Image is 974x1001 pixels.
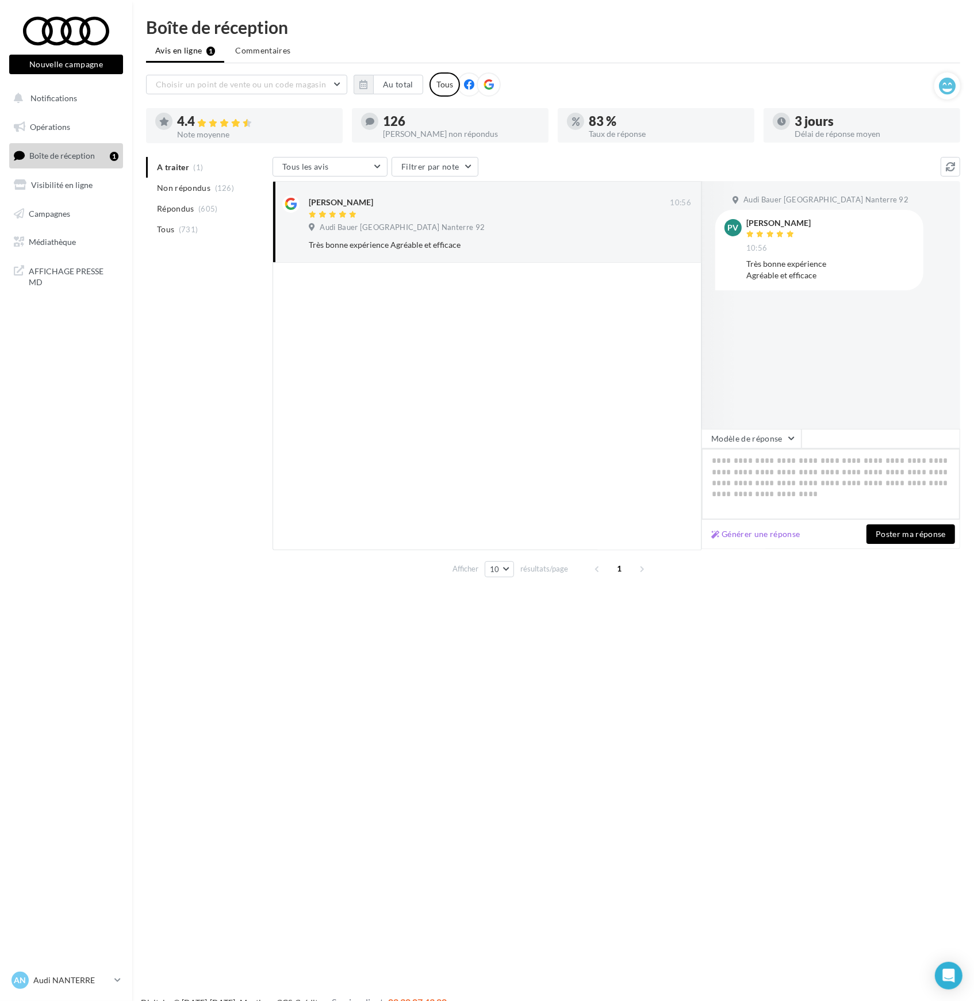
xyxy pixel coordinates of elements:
[198,204,218,213] span: (605)
[30,122,70,132] span: Opérations
[701,429,802,448] button: Modèle de réponse
[33,975,110,986] p: Audi NANTERRE
[177,131,333,139] div: Note moyenne
[309,197,373,208] div: [PERSON_NAME]
[7,173,125,197] a: Visibilité en ligne
[354,75,423,94] button: Au total
[29,237,76,247] span: Médiathèque
[29,263,118,288] span: AFFICHAGE PRESSE MD
[383,130,539,138] div: [PERSON_NAME] non répondus
[157,224,174,235] span: Tous
[392,157,478,177] button: Filtrer par note
[430,72,460,97] div: Tous
[29,208,70,218] span: Campagnes
[7,143,125,168] a: Boîte de réception1
[156,79,326,89] span: Choisir un point de vente ou un code magasin
[746,258,914,281] div: Très bonne expérience Agréable et efficace
[273,157,388,177] button: Tous les avis
[611,559,629,578] span: 1
[14,975,26,986] span: AN
[179,225,198,234] span: (731)
[490,565,500,574] span: 10
[157,182,210,194] span: Non répondus
[7,259,125,293] a: AFFICHAGE PRESSE MD
[453,563,478,574] span: Afficher
[146,75,347,94] button: Choisir un point de vente ou un code magasin
[215,183,235,193] span: (126)
[746,219,811,227] div: [PERSON_NAME]
[795,130,951,138] div: Délai de réponse moyen
[866,524,955,544] button: Poster ma réponse
[30,93,77,103] span: Notifications
[29,151,95,160] span: Boîte de réception
[728,222,739,233] span: pv
[589,115,745,128] div: 83 %
[9,55,123,74] button: Nouvelle campagne
[7,202,125,226] a: Campagnes
[7,86,121,110] button: Notifications
[707,527,805,541] button: Générer une réponse
[746,243,768,254] span: 10:56
[309,239,616,251] div: Très bonne expérience Agréable et efficace
[320,223,485,233] span: Audi Bauer [GEOGRAPHIC_DATA] Nanterre 92
[7,230,125,254] a: Médiathèque
[9,969,123,991] a: AN Audi NANTERRE
[31,180,93,190] span: Visibilité en ligne
[282,162,329,171] span: Tous les avis
[110,152,118,161] div: 1
[520,563,568,574] span: résultats/page
[935,962,963,990] div: Open Intercom Messenger
[383,115,539,128] div: 126
[373,75,423,94] button: Au total
[177,115,333,128] div: 4.4
[235,45,290,56] span: Commentaires
[7,115,125,139] a: Opérations
[743,195,908,205] span: Audi Bauer [GEOGRAPHIC_DATA] Nanterre 92
[670,198,691,208] span: 10:56
[146,18,960,36] div: Boîte de réception
[589,130,745,138] div: Taux de réponse
[485,561,514,577] button: 10
[157,203,194,214] span: Répondus
[795,115,951,128] div: 3 jours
